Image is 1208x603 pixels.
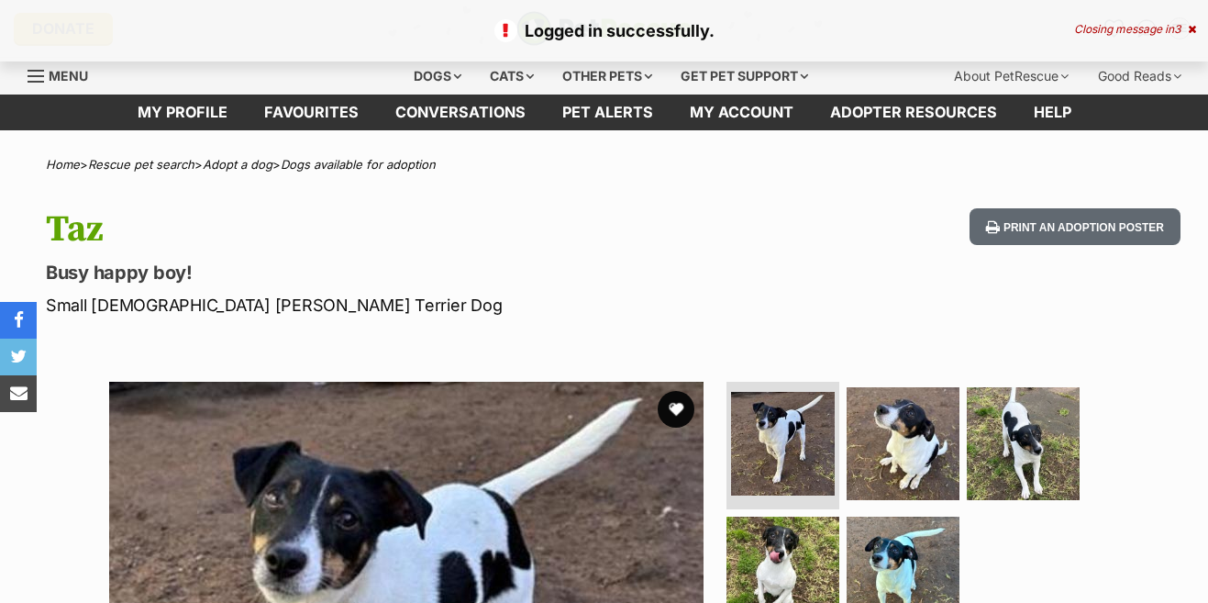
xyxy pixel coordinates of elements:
p: Busy happy boy! [46,260,737,285]
a: Home [46,157,80,172]
a: Pet alerts [544,95,671,130]
span: 3 [1174,22,1180,36]
a: My profile [119,95,246,130]
div: Other pets [549,58,665,95]
div: Good Reads [1085,58,1194,95]
img: Photo of Taz [847,387,959,500]
a: Adopt a dog [203,157,272,172]
a: Dogs available for adoption [281,157,436,172]
a: conversations [377,95,544,130]
img: Photo of Taz [967,387,1080,500]
button: favourite [658,391,694,428]
div: Cats [477,58,547,95]
a: Favourites [246,95,377,130]
a: Adopter resources [812,95,1015,130]
a: Rescue pet search [88,157,194,172]
h1: Taz [46,208,737,251]
a: Menu [28,58,101,91]
div: About PetRescue [941,58,1081,95]
span: Menu [49,68,88,84]
img: Photo of Taz [731,392,835,496]
div: Dogs [401,58,474,95]
div: Closing message in [1074,23,1196,36]
a: Help [1015,95,1090,130]
p: Small [DEMOGRAPHIC_DATA] [PERSON_NAME] Terrier Dog [46,293,737,318]
button: Print an adoption poster [970,208,1180,246]
p: Logged in successfully. [18,18,1190,43]
div: Get pet support [668,58,821,95]
a: My account [671,95,812,130]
